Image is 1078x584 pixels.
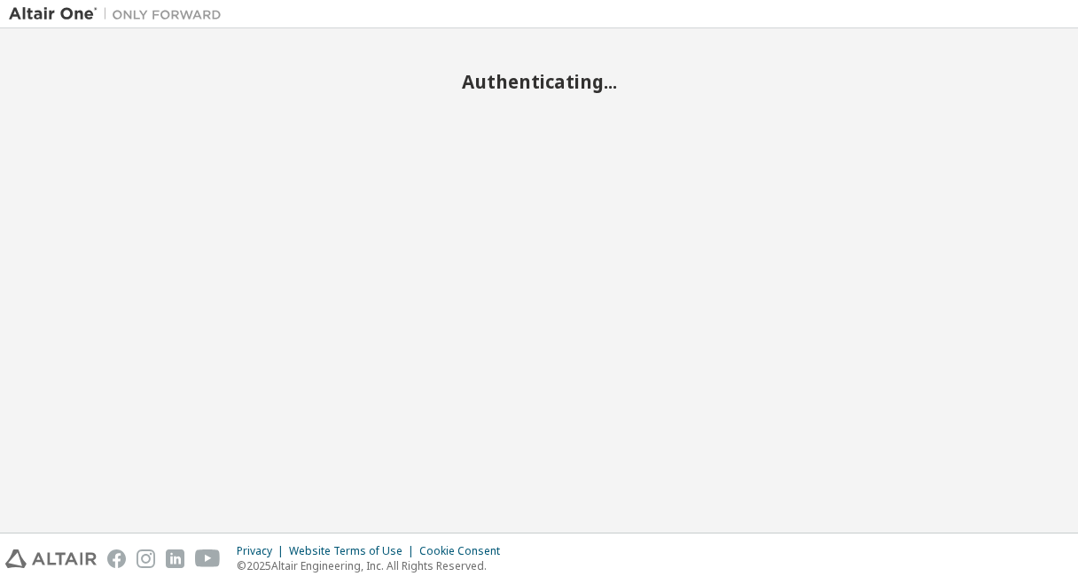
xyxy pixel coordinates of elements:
img: youtube.svg [195,549,221,568]
img: altair_logo.svg [5,549,97,568]
div: Website Terms of Use [289,544,419,558]
img: linkedin.svg [166,549,184,568]
img: instagram.svg [137,549,155,568]
h2: Authenticating... [9,70,1069,93]
p: © 2025 Altair Engineering, Inc. All Rights Reserved. [237,558,511,573]
div: Privacy [237,544,289,558]
img: facebook.svg [107,549,126,568]
div: Cookie Consent [419,544,511,558]
img: Altair One [9,5,230,23]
